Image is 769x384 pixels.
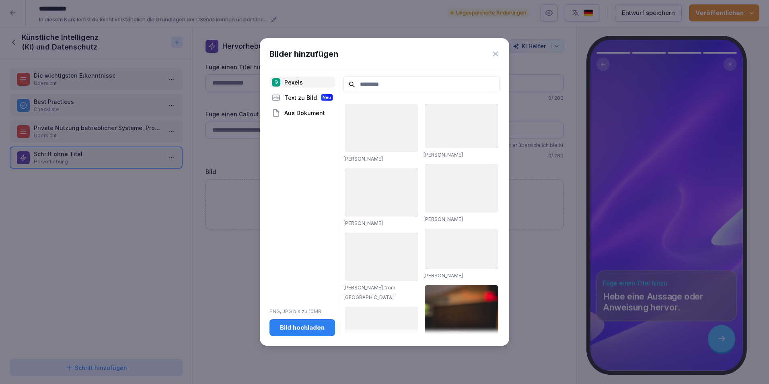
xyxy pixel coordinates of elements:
button: Bild hochladen [269,319,335,336]
h1: Bilder hinzufügen [269,48,338,60]
a: [PERSON_NAME] from [GEOGRAPHIC_DATA] [343,285,395,300]
div: Bild hochladen [276,323,329,332]
a: [PERSON_NAME] [343,156,383,162]
img: pexels.png [272,78,280,87]
div: Neu [321,94,333,101]
a: [PERSON_NAME] [343,220,383,226]
a: [PERSON_NAME] [424,273,463,279]
div: Aus Dokument [269,107,335,118]
a: [PERSON_NAME] [424,152,463,158]
p: PNG, JPG bis zu 10MB [269,308,335,315]
a: [PERSON_NAME] [424,216,463,222]
div: Text zu Bild [269,92,335,103]
div: Pexels [269,76,335,88]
